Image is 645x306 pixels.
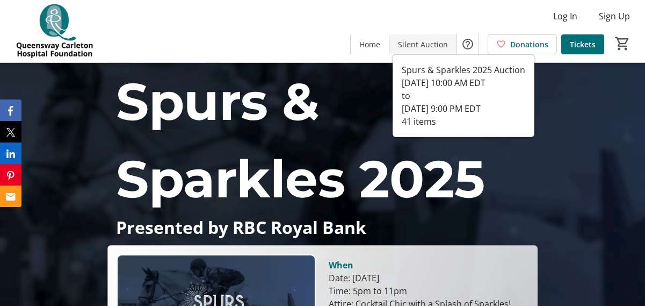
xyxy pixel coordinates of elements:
span: Log In [553,10,577,23]
a: Donations [488,34,557,54]
div: to [402,89,525,102]
button: Help [457,33,479,55]
a: Home [351,34,389,54]
span: Donations [510,39,548,50]
div: [DATE] 10:00 AM EDT [402,76,525,89]
span: Home [359,39,380,50]
button: Cart [613,34,632,53]
span: Sign Up [599,10,630,23]
p: Presented by RBC Royal Bank [116,218,529,237]
a: Silent Auction [389,34,456,54]
div: Spurs & Sparkles 2025 Auction [402,63,525,76]
span: Tickets [570,39,596,50]
a: Tickets [561,34,604,54]
img: QCH Foundation's Logo [6,4,102,58]
div: [DATE] 9:00 PM EDT [402,102,525,115]
div: 41 items [402,115,525,128]
button: Log In [545,8,586,25]
div: When [329,259,353,272]
span: Spurs & Sparkles 2025 [116,70,485,210]
button: Sign Up [590,8,639,25]
span: Silent Auction [398,39,448,50]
